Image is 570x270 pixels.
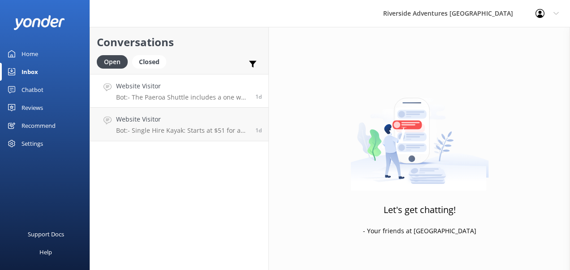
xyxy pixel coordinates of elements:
h2: Conversations [97,34,262,51]
div: Inbox [22,63,38,81]
p: - Your friends at [GEOGRAPHIC_DATA] [363,226,476,236]
div: Reviews [22,99,43,117]
div: Support Docs [28,225,64,243]
a: Open [97,57,132,66]
img: artwork of a man stealing a conversation from at giant smartphone [350,79,489,191]
a: Closed [132,57,171,66]
a: Website VisitorBot:- The Paeroa Shuttle includes a one way ride with you and your bike. - The Man... [90,74,268,108]
div: Help [39,243,52,261]
div: Open [97,55,128,69]
img: yonder-white-logo.png [13,15,65,30]
div: Closed [132,55,166,69]
a: Website VisitorBot:- Single Hire Kayak: Starts at $51 for a half day and $83 for a full day. For ... [90,108,268,141]
div: Chatbot [22,81,43,99]
div: Settings [22,135,43,152]
p: Bot: - The Paeroa Shuttle includes a one way ride with you and your bike. - The Mangakino Shuttle... [116,93,249,101]
span: Aug 27 2025 09:46am (UTC +12:00) Pacific/Auckland [255,93,262,100]
h4: Website Visitor [116,81,249,91]
div: Home [22,45,38,63]
div: Recommend [22,117,56,135]
h4: Website Visitor [116,114,249,124]
h3: Let's get chatting! [384,203,456,217]
p: Bot: - Single Hire Kayak: Starts at $51 for a half day and $83 for a full day. For more details, ... [116,126,249,135]
span: Aug 27 2025 05:47am (UTC +12:00) Pacific/Auckland [255,126,262,134]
